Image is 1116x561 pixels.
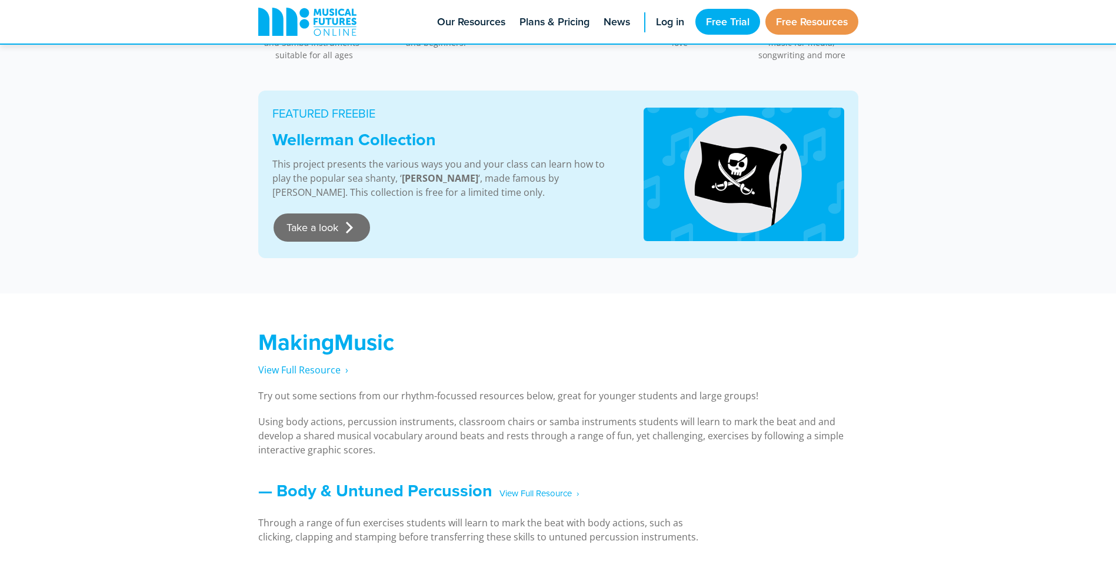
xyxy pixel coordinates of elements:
[272,127,436,152] strong: Wellerman Collection
[604,14,630,30] span: News
[258,478,579,503] a: — Body & Untuned Percussion‎ ‎ ‎ View Full Resource‎‏‏‎ ‎ ›
[695,9,760,35] a: Free Trial
[765,9,858,35] a: Free Resources
[656,14,684,30] span: Log in
[258,415,858,457] p: Using body actions, percussion instruments, classroom chairs or samba instruments students will l...
[258,363,348,376] span: View Full Resource‎‏‏‎ ‎ ›
[519,14,589,30] span: Plans & Pricing
[274,213,370,242] a: Take a look
[272,105,615,122] p: FEATURED FREEBIE
[272,157,615,199] p: This project presents the various ways you and your class can learn how to play the popular sea s...
[492,483,579,504] span: ‎ ‎ ‎ View Full Resource‎‏‏‎ ‎ ›
[258,516,717,544] p: Through a range of fun exercises students will learn to mark the beat with body actions, such as ...
[258,363,348,377] a: View Full Resource‎‏‏‎ ‎ ›
[258,389,858,403] p: Try out some sections from our rhythm-focussed resources below, great for younger students and la...
[402,172,478,185] strong: [PERSON_NAME]
[258,326,394,358] strong: MakingMusic
[437,14,505,30] span: Our Resources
